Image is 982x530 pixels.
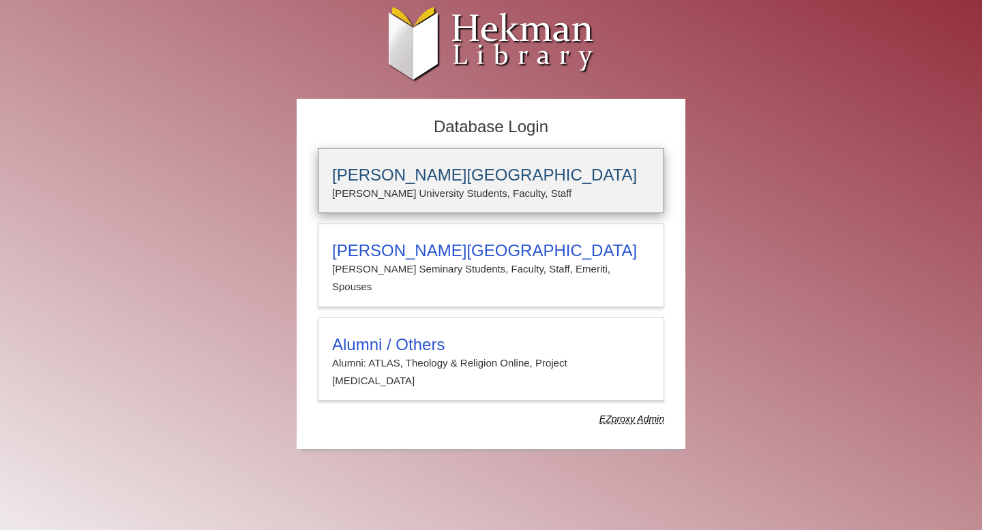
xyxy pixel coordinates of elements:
h2: Database Login [311,113,671,141]
summary: Alumni / OthersAlumni: ATLAS, Theology & Religion Online, Project [MEDICAL_DATA] [332,335,650,390]
p: Alumni: ATLAS, Theology & Religion Online, Project [MEDICAL_DATA] [332,354,650,390]
h3: [PERSON_NAME][GEOGRAPHIC_DATA] [332,241,650,260]
h3: [PERSON_NAME][GEOGRAPHIC_DATA] [332,166,650,185]
dfn: Use Alumni login [599,414,664,424]
p: [PERSON_NAME] University Students, Faculty, Staff [332,185,650,202]
a: [PERSON_NAME][GEOGRAPHIC_DATA][PERSON_NAME] Seminary Students, Faculty, Staff, Emeriti, Spouses [318,223,664,307]
p: [PERSON_NAME] Seminary Students, Faculty, Staff, Emeriti, Spouses [332,260,650,296]
a: [PERSON_NAME][GEOGRAPHIC_DATA][PERSON_NAME] University Students, Faculty, Staff [318,148,664,213]
h3: Alumni / Others [332,335,650,354]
